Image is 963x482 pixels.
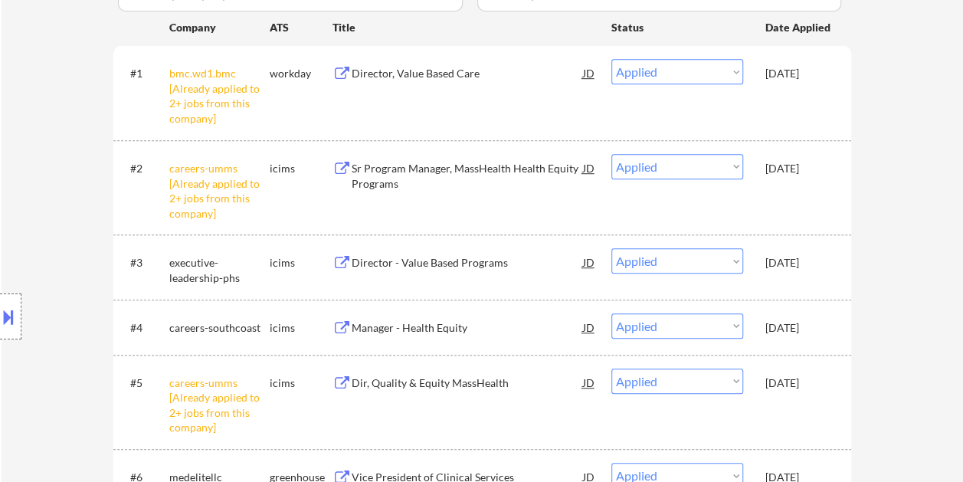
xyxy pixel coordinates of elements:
div: JD [581,248,597,276]
div: Date Applied [765,20,833,35]
div: icims [270,320,332,336]
div: #1 [130,66,157,81]
div: [DATE] [765,320,833,336]
div: workday [270,66,332,81]
div: [DATE] [765,66,833,81]
div: [DATE] [765,255,833,271]
div: icims [270,161,332,176]
div: Dir, Quality & Equity MassHealth [352,375,583,391]
div: icims [270,255,332,271]
div: icims [270,375,332,391]
div: Director, Value Based Care [352,66,583,81]
div: Director - Value Based Programs [352,255,583,271]
div: JD [581,154,597,182]
div: Status [611,13,743,41]
div: [DATE] [765,161,833,176]
div: bmc.wd1.bmc [Already applied to 2+ jobs from this company] [169,66,270,126]
div: JD [581,59,597,87]
div: JD [581,313,597,341]
div: Manager - Health Equity [352,320,583,336]
div: JD [581,369,597,396]
div: Sr Program Manager, MassHealth Health Equity Programs [352,161,583,191]
div: Company [169,20,270,35]
div: Title [332,20,597,35]
div: [DATE] [765,375,833,391]
div: ATS [270,20,332,35]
